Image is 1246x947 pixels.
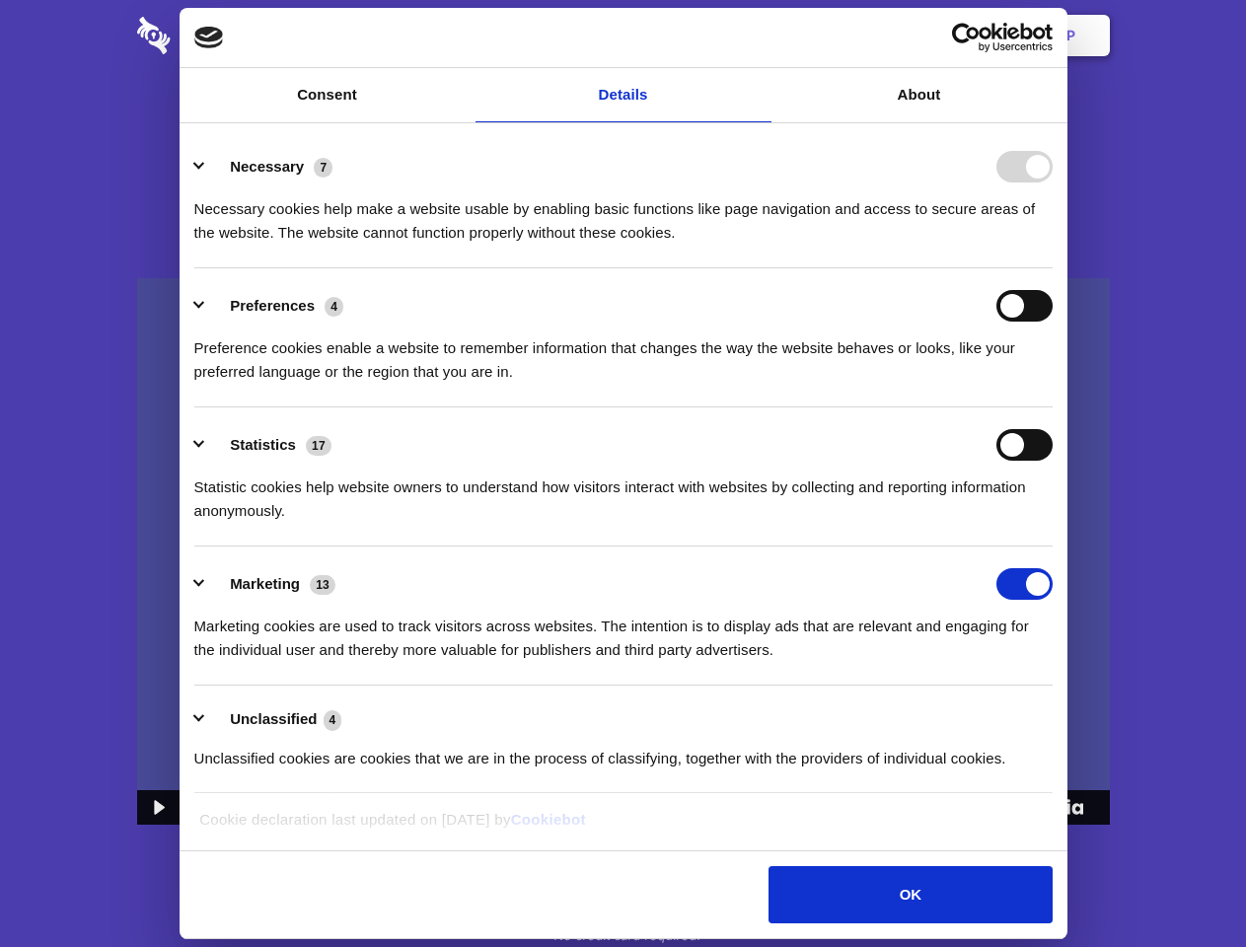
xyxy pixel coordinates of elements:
div: Preference cookies enable a website to remember information that changes the way the website beha... [194,322,1053,384]
label: Preferences [230,297,315,314]
a: Pricing [579,5,665,66]
a: Cookiebot [511,811,586,828]
img: logo [194,27,224,48]
div: Necessary cookies help make a website usable by enabling basic functions like page navigation and... [194,182,1053,245]
div: Statistic cookies help website owners to understand how visitors interact with websites by collec... [194,461,1053,523]
span: 4 [324,710,342,730]
span: 7 [314,158,332,178]
iframe: Drift Widget Chat Controller [1147,848,1222,923]
label: Marketing [230,575,300,592]
button: Play Video [137,790,178,825]
a: Details [476,68,771,122]
a: Consent [180,68,476,122]
span: 4 [325,297,343,317]
a: Usercentrics Cookiebot - opens in a new window [880,23,1053,52]
img: logo-wordmark-white-trans-d4663122ce5f474addd5e946df7df03e33cb6a1c49d2221995e7729f52c070b2.svg [137,17,306,54]
button: Marketing (13) [194,568,348,600]
div: Cookie declaration last updated on [DATE] by [184,808,1062,846]
h1: Eliminate Slack Data Loss. [137,89,1110,160]
button: Statistics (17) [194,429,344,461]
div: Unclassified cookies are cookies that we are in the process of classifying, together with the pro... [194,732,1053,770]
img: Sharesecret [137,278,1110,826]
a: Contact [800,5,891,66]
a: Login [895,5,981,66]
button: OK [769,866,1052,923]
button: Preferences (4) [194,290,356,322]
span: 17 [306,436,331,456]
div: Marketing cookies are used to track visitors across websites. The intention is to display ads tha... [194,600,1053,662]
button: Unclassified (4) [194,707,354,732]
h4: Auto-redaction of sensitive data, encrypted data sharing and self-destructing private chats. Shar... [137,180,1110,245]
span: 13 [310,575,335,595]
button: Necessary (7) [194,151,345,182]
label: Necessary [230,158,304,175]
a: About [771,68,1067,122]
label: Statistics [230,436,296,453]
